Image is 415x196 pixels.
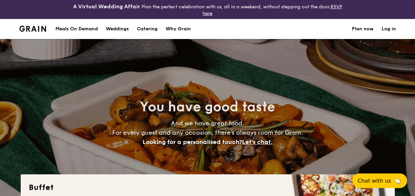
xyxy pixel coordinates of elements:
h4: A Virtual Wedding Affair [73,3,140,11]
a: Log in [382,19,396,39]
a: Catering [133,19,162,39]
a: Meals On Demand [51,19,102,39]
span: Chat with us [358,178,391,184]
span: You have good taste [140,99,275,115]
div: Meals On Demand [55,19,98,39]
span: Looking for a personalised touch? [143,138,242,146]
h2: Buffet [29,182,387,193]
span: Let's chat. [242,138,272,146]
a: Logotype [19,26,46,32]
span: 🦙 [394,177,402,185]
a: Weddings [102,19,133,39]
div: Plan the perfect celebration with us, all in a weekend, without stepping out the door. [69,3,346,16]
a: Plan now [352,19,374,39]
h1: Catering [137,19,158,39]
div: Why Grain [166,19,191,39]
img: Grain [19,26,46,32]
button: Chat with us🦙 [352,173,407,188]
span: And we have great food. For every guest and any occasion, there’s always room for Grain. [112,120,303,146]
a: Why Grain [162,19,195,39]
div: Weddings [106,19,129,39]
